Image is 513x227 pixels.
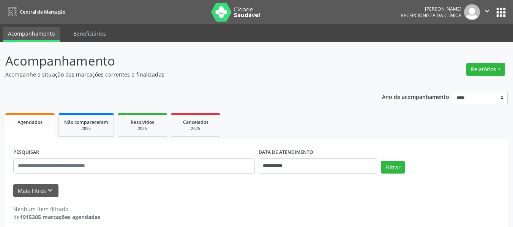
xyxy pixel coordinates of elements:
div: 2025 [123,126,161,132]
i: keyboard_arrow_down [46,186,54,195]
button:  [480,4,494,20]
a: Central de Marcação [5,6,65,18]
p: Acompanhe a situação das marcações correntes e finalizadas [5,70,357,78]
span: Agendados [17,119,43,125]
button: Relatórios [466,63,505,76]
span: Recepcionista da clínica [401,12,461,19]
i:  [483,7,491,15]
img: img [464,4,480,20]
button: Filtrar [381,161,405,174]
strong: 1915305 marcações agendadas [20,213,100,221]
div: de [13,213,100,221]
button: apps [494,6,508,19]
div: 2025 [64,126,108,132]
a: Beneficiários [68,27,111,40]
button: Mais filtroskeyboard_arrow_down [13,184,58,197]
p: Acompanhamento [5,52,357,70]
span: Não compareceram [64,119,108,125]
label: PESQUISAR [13,147,39,158]
span: Central de Marcação [20,9,65,15]
div: Nenhum item filtrado [13,205,100,213]
span: Resolvidos [131,119,154,125]
a: Acompanhamento [3,27,60,42]
div: [PERSON_NAME] [401,6,461,12]
span: Cancelados [183,119,208,125]
div: 2025 [177,126,215,132]
p: Ano de acompanhamento [382,92,449,101]
label: DATA DE ATENDIMENTO [259,147,313,158]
